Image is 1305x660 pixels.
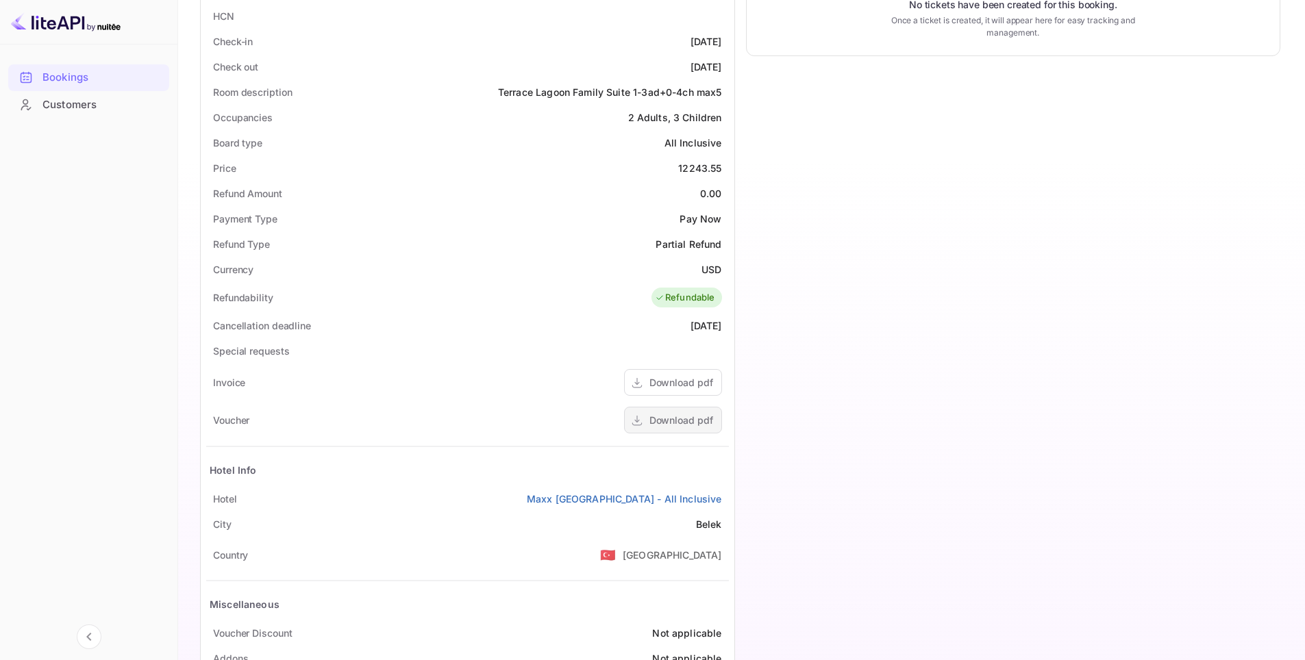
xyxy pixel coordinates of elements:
[701,262,721,277] div: USD
[213,186,282,201] div: Refund Amount
[8,92,169,117] a: Customers
[213,517,232,531] div: City
[691,318,722,333] div: [DATE]
[498,85,722,99] div: Terrace Lagoon Family Suite 1-3ad+0-4ch max5
[691,34,722,49] div: [DATE]
[77,624,101,649] button: Collapse navigation
[700,186,722,201] div: 0.00
[213,136,262,150] div: Board type
[649,375,713,390] div: Download pdf
[678,161,721,175] div: 12243.55
[652,626,721,640] div: Not applicable
[213,413,249,427] div: Voucher
[649,413,713,427] div: Download pdf
[696,517,722,531] div: Belek
[210,597,279,611] div: Miscellaneous
[680,212,721,226] div: Pay Now
[527,492,722,506] a: Maxx [GEOGRAPHIC_DATA] - All Inclusive
[42,70,162,86] div: Bookings
[8,64,169,90] a: Bookings
[655,291,715,305] div: Refundable
[213,34,253,49] div: Check-in
[213,85,292,99] div: Room description
[213,237,270,251] div: Refund Type
[213,375,245,390] div: Invoice
[213,344,289,358] div: Special requests
[213,110,273,125] div: Occupancies
[213,492,237,506] div: Hotel
[213,548,248,562] div: Country
[628,110,722,125] div: 2 Adults, 3 Children
[213,626,292,640] div: Voucher Discount
[213,212,277,226] div: Payment Type
[42,97,162,113] div: Customers
[691,60,722,74] div: [DATE]
[664,136,722,150] div: All Inclusive
[8,64,169,91] div: Bookings
[656,237,721,251] div: Partial Refund
[213,262,253,277] div: Currency
[8,92,169,118] div: Customers
[869,14,1156,39] p: Once a ticket is created, it will appear here for easy tracking and management.
[213,60,258,74] div: Check out
[213,318,311,333] div: Cancellation deadline
[213,161,236,175] div: Price
[210,463,257,477] div: Hotel Info
[213,9,234,23] div: HCN
[213,290,273,305] div: Refundability
[11,11,121,33] img: LiteAPI logo
[600,542,616,567] span: United States
[623,548,722,562] div: [GEOGRAPHIC_DATA]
